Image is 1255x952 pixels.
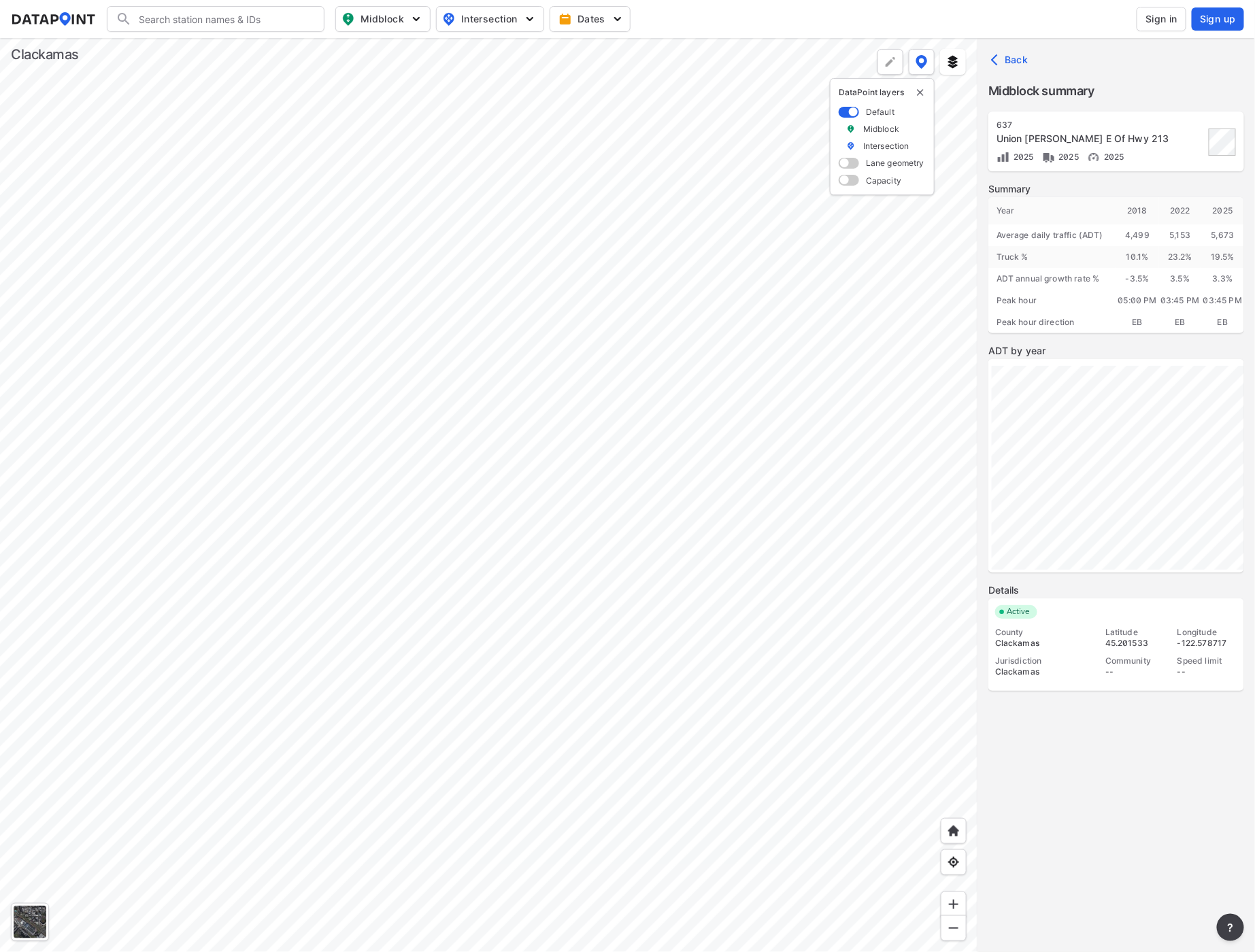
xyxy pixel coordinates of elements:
[1001,605,1037,619] span: Active
[436,6,544,32] button: Intersection
[1201,246,1244,268] div: 19.5 %
[1137,7,1186,31] button: Sign in
[1201,290,1244,311] div: 03:45 PM
[946,55,960,69] img: layers.ee07997e.svg
[988,583,1244,597] label: Details
[997,120,1205,131] div: 637
[995,638,1093,649] div: Clackamas
[1101,152,1124,162] span: 2025
[941,915,967,941] div: Zoom out
[988,290,1116,311] div: Peak hour
[866,175,901,186] label: Capacity
[988,49,1034,71] button: Back
[1159,311,1202,333] div: EB
[884,55,897,69] img: +Dz8AAAAASUVORK5CYII=
[1201,311,1244,333] div: EB
[611,12,624,26] img: 5YPKRKmlfpI5mqlR8AD95paCi+0kK1fRFDJSaMmawlwaeJcJwk9O2fotCW5ve9gAAAAASUVORK5CYII=
[941,818,967,844] div: Home
[1105,656,1165,666] div: Community
[558,12,572,26] img: calendar-gold.39a51dde.svg
[1116,246,1159,268] div: 10.1 %
[1116,290,1159,311] div: 05:00 PM
[132,8,316,30] input: Search
[988,246,1116,268] div: Truck %
[1225,919,1236,936] span: ?
[995,627,1093,638] div: County
[997,132,1205,146] div: Union Mills Rd E Of Hwy 213
[1159,197,1202,224] div: 2022
[1116,197,1159,224] div: 2018
[1116,311,1159,333] div: EB
[947,855,960,869] img: zeq5HYn9AnE9l6UmnFLPAAAAAElFTkSuQmCC
[994,53,1028,67] span: Back
[988,344,1244,358] label: ADT by year
[1159,224,1202,246] div: 5,153
[947,921,960,935] img: MAAAAAElFTkSuQmCC
[995,666,1093,677] div: Clackamas
[335,6,431,32] button: Midblock
[866,157,924,169] label: Lane geometry
[11,903,49,941] div: Toggle basemap
[988,224,1116,246] div: Average daily traffic (ADT)
[1177,666,1237,677] div: --
[863,140,909,152] label: Intersection
[947,898,960,911] img: ZvzfEJKXnyWIrJytrsY285QMwk63cM6Drc+sIAAAAASUVORK5CYII=
[1159,246,1202,268] div: 23.2 %
[940,49,966,75] button: External layers
[550,6,631,32] button: Dates
[941,849,967,875] div: View my location
[1010,152,1034,162] span: 2025
[409,12,423,26] img: 5YPKRKmlfpI5mqlR8AD95paCi+0kK1fRFDJSaMmawlwaeJcJwk9O2fotCW5ve9gAAAAASUVORK5CYII=
[1042,150,1056,164] img: Vehicle class
[846,123,856,135] img: marker_Midblock.5ba75e30.svg
[915,87,926,98] button: delete
[441,11,457,27] img: map_pin_int.54838e6b.svg
[561,12,622,26] span: Dates
[1177,656,1237,666] div: Speed limit
[863,123,899,135] label: Midblock
[1159,290,1202,311] div: 03:45 PM
[1087,150,1101,164] img: Vehicle speed
[1056,152,1080,162] span: 2025
[997,150,1010,164] img: Volume count
[1201,197,1244,224] div: 2025
[1116,268,1159,290] div: -3.5 %
[947,824,960,838] img: +XpAUvaXAN7GudzAAAAAElFTkSuQmCC
[1177,638,1237,649] div: -122.578717
[1134,7,1189,31] a: Sign in
[1159,268,1202,290] div: 3.5 %
[341,11,422,27] span: Midblock
[995,656,1093,666] div: Jurisdiction
[11,12,96,26] img: dataPointLogo.9353c09d.svg
[941,891,967,917] div: Zoom in
[839,87,926,98] p: DataPoint layers
[988,311,1116,333] div: Peak hour direction
[340,11,356,27] img: map_pin_mid.602f9df1.svg
[988,197,1116,224] div: Year
[1145,12,1177,26] span: Sign in
[866,106,894,118] label: Default
[1201,224,1244,246] div: 5,673
[1105,666,1165,677] div: --
[1105,627,1165,638] div: Latitude
[877,49,903,75] div: Polygon tool
[1105,638,1165,649] div: 45.201533
[1192,7,1244,31] button: Sign up
[1217,914,1244,941] button: more
[1189,7,1244,31] a: Sign up
[988,268,1116,290] div: ADT annual growth rate %
[1177,627,1237,638] div: Longitude
[846,140,856,152] img: marker_Intersection.6861001b.svg
[988,82,1244,101] label: Midblock summary
[1201,268,1244,290] div: 3.3 %
[442,11,535,27] span: Intersection
[988,182,1244,196] label: Summary
[523,12,537,26] img: 5YPKRKmlfpI5mqlR8AD95paCi+0kK1fRFDJSaMmawlwaeJcJwk9O2fotCW5ve9gAAAAASUVORK5CYII=
[1116,224,1159,246] div: 4,499
[1200,12,1236,26] span: Sign up
[915,87,926,98] img: close-external-leyer.3061a1c7.svg
[11,45,79,64] div: Clackamas
[916,55,928,69] img: data-point-layers.37681fc9.svg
